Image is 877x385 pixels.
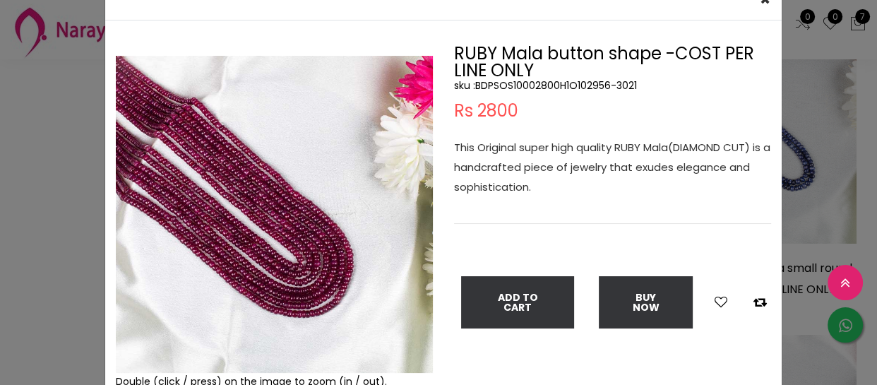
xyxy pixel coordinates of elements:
button: Buy Now [599,276,693,328]
h2: RUBY Mala button shape -COST PER LINE ONLY [454,45,771,79]
p: This Original super high quality RUBY Mala(DIAMOND CUT) is a handcrafted piece of jewelry that ex... [454,138,771,197]
span: Rs 2800 [454,102,518,119]
button: Add to compare [749,293,771,312]
button: Add to wishlist [710,293,732,312]
img: Example [116,56,433,373]
h5: sku : BDPSOS10002800H1O102956-3021 [454,79,771,92]
button: Add To Cart [461,276,574,328]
